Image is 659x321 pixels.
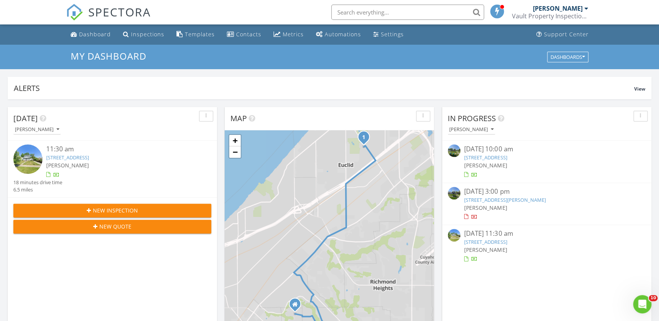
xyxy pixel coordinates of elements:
button: [PERSON_NAME] [448,125,495,135]
img: streetview [13,144,42,173]
div: [PERSON_NAME] [449,127,494,132]
a: Metrics [270,28,307,42]
div: Dashboard [79,31,111,38]
img: streetview [448,229,460,242]
a: [DATE] 3:00 pm [STREET_ADDRESS][PERSON_NAME] [PERSON_NAME] [448,187,646,221]
a: [STREET_ADDRESS] [464,154,507,161]
div: 6.5 miles [13,186,62,193]
iframe: Intercom live chat [633,295,651,313]
span: 10 [649,295,657,301]
div: Settings [381,31,404,38]
div: [DATE] 11:30 am [464,229,629,238]
a: Inspections [120,28,167,42]
div: 3633 Brinkmore rd, Cleveland Heights OH 44121 [295,304,300,308]
span: [PERSON_NAME] [464,162,507,169]
a: Automations (Basic) [313,28,364,42]
span: New Inspection [93,206,138,214]
span: [PERSON_NAME] [46,162,89,169]
span: SPECTORA [88,4,151,20]
a: 11:30 am [STREET_ADDRESS] [PERSON_NAME] 18 minutes drive time 6.5 miles [13,144,211,193]
button: New Quote [13,220,211,233]
div: Dashboards [551,54,585,60]
img: streetview [448,144,460,157]
span: [PERSON_NAME] [464,246,507,253]
div: [PERSON_NAME] [15,127,59,132]
div: Alerts [14,83,634,93]
a: [STREET_ADDRESS][PERSON_NAME] [464,196,546,203]
div: [DATE] 10:00 am [464,144,629,154]
input: Search everything... [331,5,484,20]
span: In Progress [448,113,496,123]
div: Templates [185,31,215,38]
img: streetview [448,187,460,199]
div: Automations [325,31,361,38]
div: Contacts [236,31,261,38]
img: The Best Home Inspection Software - Spectora [66,4,83,21]
a: [DATE] 10:00 am [STREET_ADDRESS] [PERSON_NAME] [448,144,646,178]
a: Dashboard [68,28,114,42]
a: Zoom out [229,146,241,158]
div: 18 minutes drive time [13,179,62,186]
span: Map [230,113,247,123]
a: Support Center [533,28,592,42]
span: [PERSON_NAME] [464,204,507,211]
i: 1 [362,135,365,140]
a: Contacts [224,28,264,42]
a: [STREET_ADDRESS] [46,154,89,161]
a: Settings [370,28,407,42]
button: Dashboards [547,52,588,62]
a: SPECTORA [66,10,151,26]
div: 714 E 232nd St, Euclid, OH 44123 [364,137,368,141]
a: Zoom in [229,135,241,146]
div: Metrics [283,31,304,38]
span: New Quote [99,222,131,230]
button: [PERSON_NAME] [13,125,61,135]
a: [DATE] 11:30 am [STREET_ADDRESS] [PERSON_NAME] [448,229,646,263]
a: Templates [173,28,218,42]
span: View [634,86,645,92]
span: [DATE] [13,113,38,123]
div: Vault Property Inspections [512,12,588,20]
div: Support Center [544,31,589,38]
div: Inspections [131,31,164,38]
div: [DATE] 3:00 pm [464,187,629,196]
a: [STREET_ADDRESS] [464,238,507,245]
div: [PERSON_NAME] [533,5,583,12]
button: New Inspection [13,204,211,217]
div: 11:30 am [46,144,195,154]
span: My Dashboard [71,50,146,62]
